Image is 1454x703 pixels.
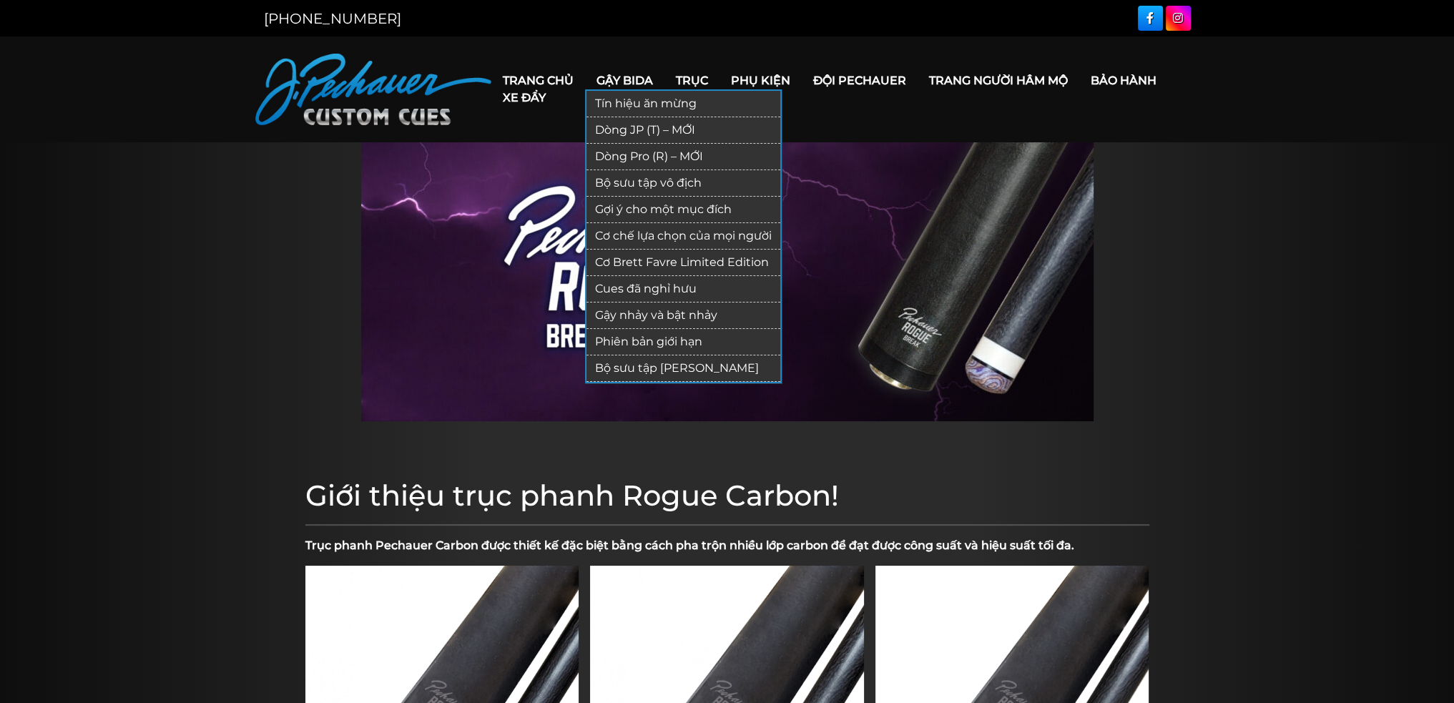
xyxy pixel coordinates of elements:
[929,74,1068,87] font: Trang người hâm mộ
[586,276,780,303] a: Cues đã nghỉ hưu
[813,74,906,87] font: Đội Pechauer
[586,197,780,223] a: Gợi ý cho một mục đích
[491,62,585,99] a: Trang chủ
[305,539,1074,552] font: Trục phanh Pechauer Carbon được thiết kế đặc biệt bằng cách pha trộn nhiều lớp carbon để đạt được...
[586,329,780,355] a: Phiên bản giới hạn
[595,97,697,110] font: Tín hiệu ăn mừng
[264,10,401,27] a: [PHONE_NUMBER]
[595,361,759,375] font: Bộ sưu tập [PERSON_NAME]
[719,62,802,99] a: Phụ kiện
[918,62,1079,99] a: Trang người hâm mộ
[255,54,491,125] img: Cơ Pechauer Custom
[585,62,664,99] a: Gậy bida
[586,91,780,117] a: Tín hiệu ăn mừng
[586,117,780,144] a: Dòng JP (T) – MỚI
[595,229,772,242] font: Cơ chế lựa chọn của mọi người
[595,149,703,163] font: Dòng Pro (R) – MỚI
[595,123,695,137] font: Dòng JP (T) – MỚI
[586,250,780,276] a: Cơ Brett Favre Limited Edition
[491,79,557,116] a: Xe đẩy
[595,308,717,322] font: Gậy nhảy và bật nhảy
[305,478,839,513] font: Giới thiệu trục phanh Rogue Carbon!
[586,223,780,250] a: Cơ chế lựa chọn của mọi người
[503,74,574,87] font: Trang chủ
[802,62,918,99] a: Đội Pechauer
[595,282,697,295] font: Cues đã nghỉ hưu
[595,202,732,216] font: Gợi ý cho một mục đích
[1079,62,1168,99] a: Bảo hành
[1091,74,1156,87] font: Bảo hành
[595,176,702,190] font: Bộ sưu tập vô địch
[595,255,769,269] font: Cơ Brett Favre Limited Edition
[503,91,546,104] font: Xe đẩy
[586,303,780,329] a: Gậy nhảy và bật nhảy
[586,144,780,170] a: Dòng Pro (R) – MỚI
[595,335,702,348] font: Phiên bản giới hạn
[586,170,780,197] a: Bộ sưu tập vô địch
[664,62,719,99] a: Trục
[586,355,780,382] a: Bộ sưu tập [PERSON_NAME]
[731,74,790,87] font: Phụ kiện
[676,74,708,87] font: Trục
[596,74,653,87] font: Gậy bida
